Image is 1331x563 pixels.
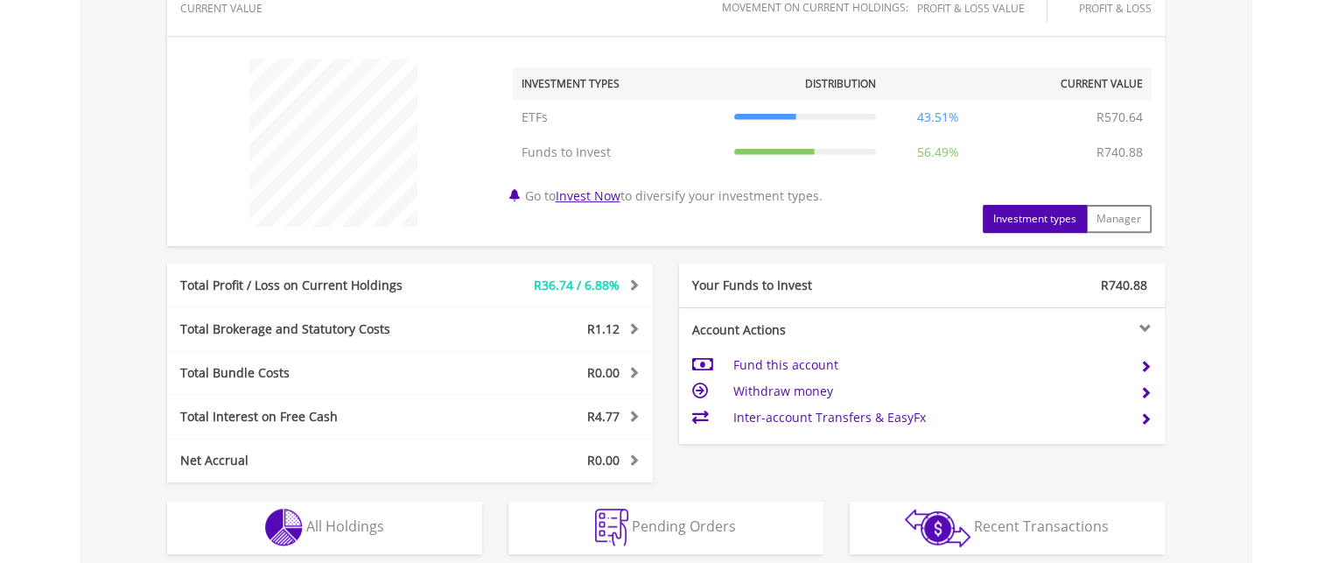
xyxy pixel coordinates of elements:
a: Invest Now [556,187,620,204]
th: Investment Types [513,67,725,100]
td: 56.49% [885,135,991,170]
th: Current Value [991,67,1152,100]
td: ETFs [513,100,725,135]
div: Profit & Loss [1068,3,1152,14]
span: All Holdings [306,517,384,536]
div: Go to to diversify your investment types. [500,50,1165,233]
td: Funds to Invest [513,135,725,170]
div: Total Interest on Free Cash [167,408,451,426]
td: Withdraw money [732,378,1125,405]
span: R36.74 / 6.88% [534,277,620,293]
button: Manager [1086,205,1152,233]
span: R0.00 [587,452,620,468]
img: pending_instructions-wht.png [595,509,628,546]
div: Net Accrual [167,452,451,469]
span: Recent Transactions [974,517,1109,536]
div: Total Bundle Costs [167,364,451,382]
img: holdings-wht.png [265,509,303,546]
span: R4.77 [587,408,620,425]
td: Inter-account Transfers & EasyFx [732,405,1125,431]
td: 43.51% [885,100,991,135]
button: Investment types [983,205,1087,233]
span: R0.00 [587,364,620,381]
button: Pending Orders [508,502,823,554]
div: Account Actions [679,321,922,339]
img: transactions-zar-wht.png [905,509,970,547]
div: Total Profit / Loss on Current Holdings [167,277,451,294]
td: Fund this account [732,352,1125,378]
span: Pending Orders [632,517,736,536]
span: R740.88 [1101,277,1147,293]
div: Total Brokerage and Statutory Costs [167,320,451,338]
div: Profit & Loss Value [917,3,1047,14]
td: R740.88 [1088,135,1152,170]
button: Recent Transactions [850,502,1165,554]
div: CURRENT VALUE [180,3,285,14]
button: All Holdings [167,502,482,554]
td: R570.64 [1088,100,1152,135]
div: Your Funds to Invest [679,277,922,294]
div: Distribution [805,76,876,91]
div: Movement on Current Holdings: [722,2,908,13]
span: R1.12 [587,320,620,337]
